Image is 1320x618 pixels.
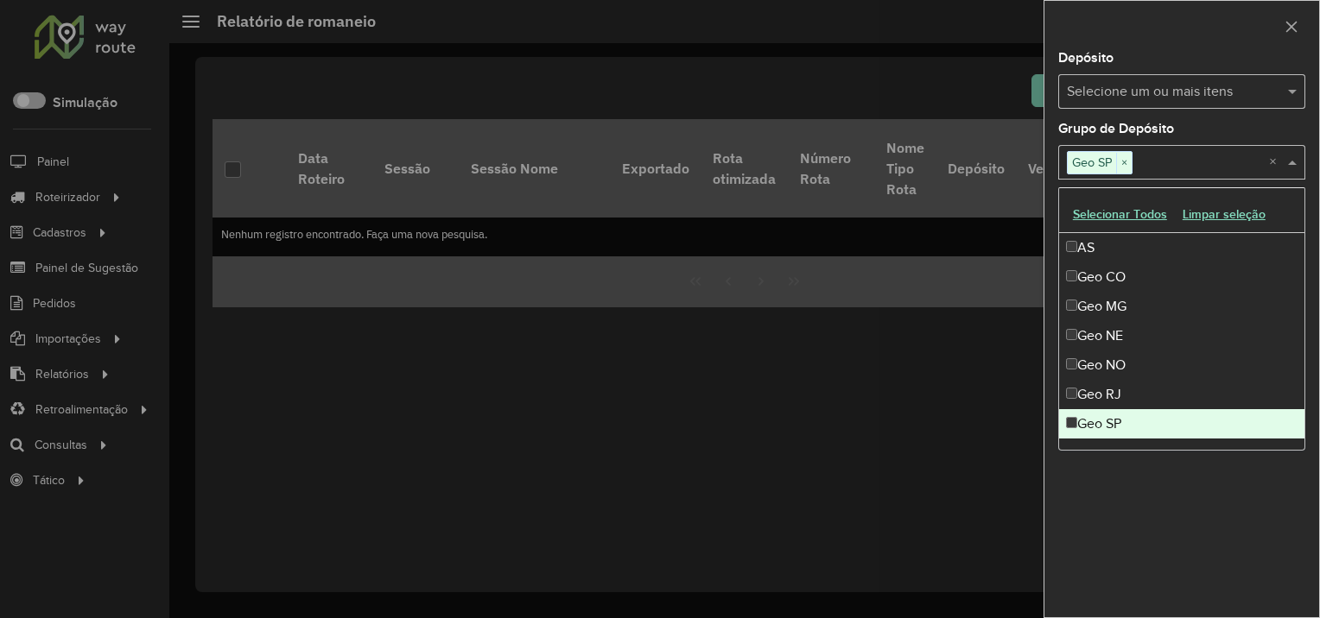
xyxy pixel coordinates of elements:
[1058,187,1305,451] ng-dropdown-panel: Options list
[1059,438,1304,468] div: Geo Sul
[1175,201,1273,228] button: Limpar seleção
[1059,409,1304,438] div: Geo SP
[1058,118,1174,139] label: Grupo de Depósito
[1059,233,1304,262] div: AS
[1059,321,1304,350] div: Geo NE
[1059,350,1304,380] div: Geo NO
[1116,153,1132,173] span: ×
[1059,292,1304,321] div: Geo MG
[1059,262,1304,292] div: Geo CO
[1068,152,1116,173] span: Geo SP
[1065,201,1175,228] button: Selecionar Todos
[1059,380,1304,409] div: Geo RJ
[1269,152,1284,173] span: Clear all
[1058,47,1114,68] label: Depósito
